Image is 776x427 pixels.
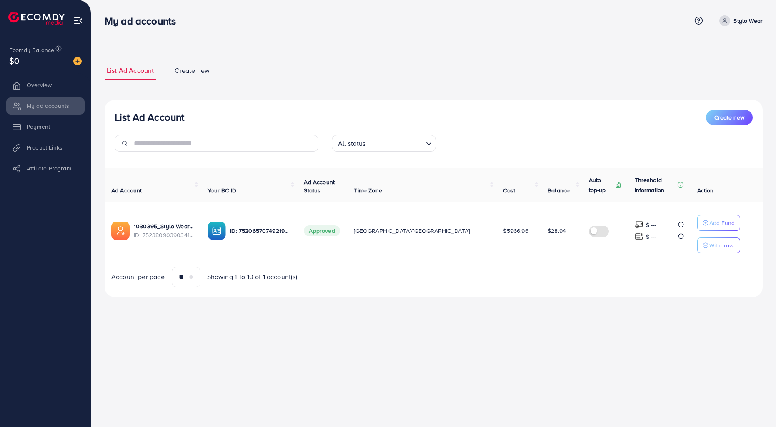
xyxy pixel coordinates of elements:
[208,222,226,240] img: ic-ba-acc.ded83a64.svg
[105,15,183,27] h3: My ad accounts
[304,178,335,195] span: Ad Account Status
[134,231,194,239] span: ID: 7523809039034122257
[354,227,470,235] span: [GEOGRAPHIC_DATA]/[GEOGRAPHIC_DATA]
[73,57,82,65] img: image
[368,136,423,150] input: Search for option
[354,186,382,195] span: Time Zone
[733,16,763,26] p: Stylo Wear
[9,55,19,67] span: $0
[111,222,130,240] img: ic-ads-acc.e4c84228.svg
[73,16,83,25] img: menu
[697,237,740,253] button: Withdraw
[9,46,54,54] span: Ecomdy Balance
[706,110,753,125] button: Create new
[208,186,236,195] span: Your BC ID
[635,175,676,195] p: Threshold information
[175,66,210,75] span: Create new
[635,220,643,229] img: top-up amount
[230,226,290,236] p: ID: 7520657074921996304
[134,222,194,239] div: <span class='underline'>1030395_Stylo Wear_1751773316264</span></br>7523809039034122257
[709,240,733,250] p: Withdraw
[714,113,744,122] span: Create new
[111,272,165,282] span: Account per page
[115,111,184,123] h3: List Ad Account
[697,215,740,231] button: Add Fund
[635,232,643,241] img: top-up amount
[709,218,735,228] p: Add Fund
[304,225,340,236] span: Approved
[548,186,570,195] span: Balance
[207,272,298,282] span: Showing 1 To 10 of 1 account(s)
[589,175,613,195] p: Auto top-up
[107,66,154,75] span: List Ad Account
[8,12,65,25] img: logo
[336,137,368,150] span: All status
[646,232,656,242] p: $ ---
[697,186,714,195] span: Action
[716,15,763,26] a: Stylo Wear
[134,222,194,230] a: 1030395_Stylo Wear_1751773316264
[503,186,515,195] span: Cost
[646,220,656,230] p: $ ---
[503,227,528,235] span: $5966.96
[548,227,566,235] span: $28.94
[332,135,436,152] div: Search for option
[111,186,142,195] span: Ad Account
